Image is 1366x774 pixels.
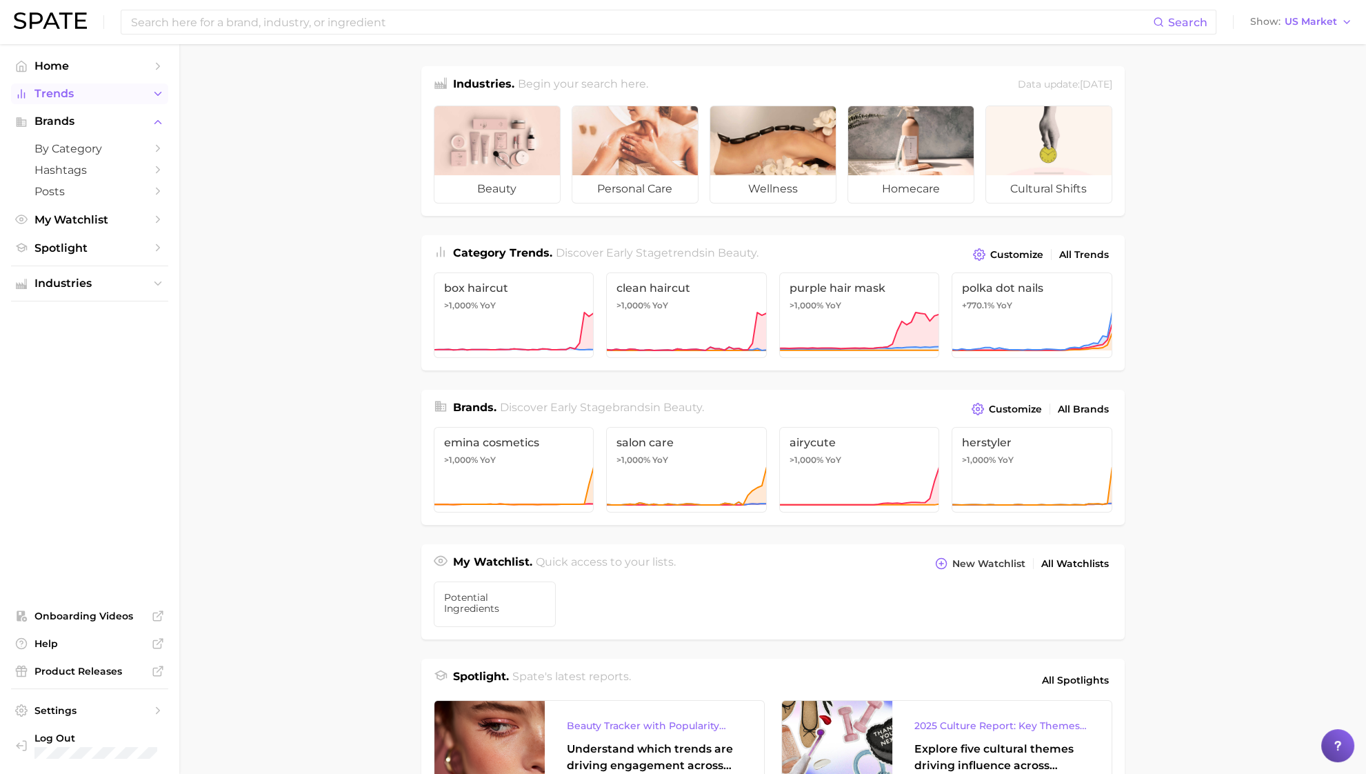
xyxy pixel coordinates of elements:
span: YoY [652,455,668,466]
span: homecare [848,175,974,203]
span: Potential Ingredients [444,592,546,614]
span: salon care [616,436,756,449]
a: purple hair mask>1,000% YoY [779,272,940,358]
span: Log Out [34,732,208,744]
span: Posts [34,185,145,198]
button: Customize [968,399,1045,419]
span: >1,000% [962,455,996,465]
a: Onboarding Videos [11,606,168,626]
span: +770.1% [962,300,994,310]
div: Understand which trends are driving engagement across platforms in the skin, hair, makeup, and fr... [567,741,742,774]
span: YoY [652,300,668,311]
span: All Trends [1059,249,1109,261]
span: >1,000% [444,455,478,465]
a: Home [11,55,168,77]
a: homecare [847,106,974,204]
span: Help [34,637,145,650]
button: New Watchlist [932,554,1028,573]
div: Beauty Tracker with Popularity Index [567,717,742,734]
span: All Watchlists [1041,558,1109,570]
span: YoY [480,455,496,466]
span: Category Trends . [453,246,552,259]
div: Explore five cultural themes driving influence across beauty, food, and pop culture. [914,741,1089,774]
span: All Brands [1058,404,1109,415]
span: >1,000% [444,300,478,310]
span: beauty [718,246,756,259]
span: emina cosmetics [444,436,584,449]
a: box haircut>1,000% YoY [434,272,594,358]
span: Industries [34,277,145,290]
a: airycute>1,000% YoY [779,427,940,513]
button: Customize [970,245,1046,264]
a: by Category [11,138,168,159]
span: Product Releases [34,665,145,677]
a: polka dot nails+770.1% YoY [952,272,1112,358]
h2: Quick access to your lists. [536,554,676,573]
h1: Industries. [453,76,514,95]
span: Customize [990,249,1043,261]
span: Trends [34,88,145,100]
a: Settings [11,700,168,721]
input: Search here for a brand, industry, or ingredient [130,10,1153,34]
a: emina cosmetics>1,000% YoY [434,427,594,513]
span: New Watchlist [952,558,1025,570]
a: My Watchlist [11,209,168,230]
span: Brands [34,115,145,128]
a: beauty [434,106,561,204]
span: box haircut [444,281,584,295]
span: purple hair mask [790,281,930,295]
a: Hashtags [11,159,168,181]
span: >1,000% [790,455,823,465]
span: Settings [34,704,145,717]
span: beauty [434,175,560,203]
span: herstyler [962,436,1102,449]
span: YoY [825,455,841,466]
span: YoY [480,300,496,311]
img: SPATE [14,12,87,29]
h2: Begin your search here. [518,76,648,95]
a: All Spotlights [1038,668,1112,692]
span: beauty [663,401,702,414]
h1: My Watchlist. [453,554,532,573]
span: Spotlight [34,241,145,255]
button: Trends [11,83,168,104]
button: Brands [11,111,168,132]
a: Spotlight [11,237,168,259]
button: ShowUS Market [1247,13,1356,31]
span: >1,000% [616,455,650,465]
a: herstyler>1,000% YoY [952,427,1112,513]
a: All Watchlists [1038,555,1112,573]
span: Brands . [453,401,496,414]
a: cultural shifts [985,106,1112,204]
span: by Category [34,142,145,155]
a: Log out. Currently logged in with e-mail hslocum@essentialingredients.com. [11,728,168,763]
span: Onboarding Videos [34,610,145,622]
span: Discover Early Stage brands in . [500,401,704,414]
a: Posts [11,181,168,202]
h2: Spate's latest reports. [512,668,631,692]
a: Product Releases [11,661,168,682]
span: wellness [710,175,836,203]
span: cultural shifts [986,175,1112,203]
a: Potential Ingredients [434,582,556,627]
span: airycute [790,436,930,449]
span: personal care [572,175,698,203]
span: YoY [998,455,1014,466]
span: My Watchlist [34,213,145,226]
span: Discover Early Stage trends in . [556,246,759,259]
a: salon care>1,000% YoY [606,427,767,513]
a: All Brands [1054,400,1112,419]
span: YoY [825,300,841,311]
span: polka dot nails [962,281,1102,295]
a: All Trends [1056,246,1112,264]
span: Search [1168,16,1207,29]
button: Industries [11,273,168,294]
a: Help [11,633,168,654]
a: wellness [710,106,836,204]
a: clean haircut>1,000% YoY [606,272,767,358]
span: >1,000% [616,300,650,310]
span: All Spotlights [1042,672,1109,688]
span: Show [1250,18,1280,26]
span: Hashtags [34,163,145,177]
h1: Spotlight. [453,668,509,692]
